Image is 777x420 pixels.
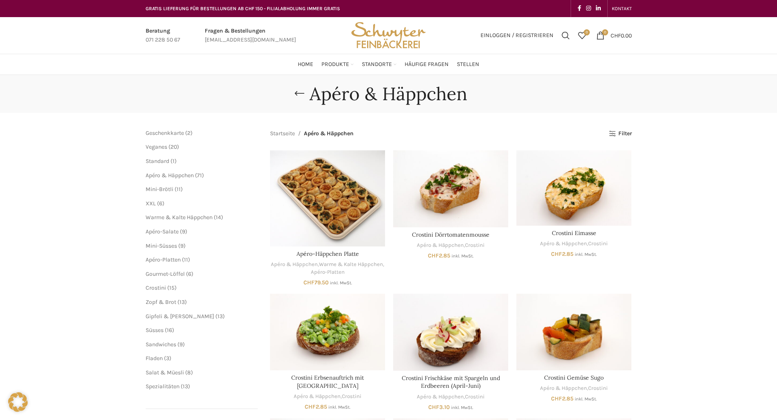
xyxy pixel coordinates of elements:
a: Crostini [146,284,166,291]
a: Crostini Dörrtomatenmousse [393,150,508,227]
div: Meine Wunschliste [574,27,590,44]
a: Crostini Eimasse [552,229,596,237]
span: CHF [305,403,316,410]
a: Gourmet-Löffel [146,270,185,277]
a: Häufige Fragen [405,56,449,73]
a: Zopf & Brot [146,299,176,306]
span: 13 [179,299,185,306]
img: Bäckerei Schwyter [348,17,428,54]
a: Apéro & Häppchen [417,393,464,401]
a: Apéro & Häppchen [540,385,587,392]
div: , [393,393,508,401]
span: 9 [180,242,184,249]
div: Suchen [558,27,574,44]
span: Apéro-Platten [146,256,181,263]
small: inkl. MwSt. [575,396,597,402]
div: , [516,385,631,392]
a: Sandwiches [146,341,176,348]
a: Apéro-Häppchen Platte [270,150,385,246]
a: Crostini Erbsenauftrich mit Philadelphia [270,294,385,370]
a: Crostini [342,393,361,400]
bdi: 3.10 [428,404,450,411]
a: Standorte [362,56,396,73]
a: Crostini Eimasse [516,150,631,225]
small: inkl. MwSt. [575,252,597,257]
a: Crostini Gemüse Sugo [544,374,604,381]
a: Einloggen / Registrieren [476,27,558,44]
a: Salat & Müesli [146,369,184,376]
nav: Breadcrumb [270,129,354,138]
span: CHF [428,404,439,411]
span: 3 [166,355,169,362]
bdi: 0.00 [611,32,632,39]
span: 16 [167,327,172,334]
a: Startseite [270,129,295,138]
span: 0 [584,29,590,35]
a: Facebook social link [575,3,584,14]
a: Apéro-Häppchen Platte [297,250,359,257]
span: 14 [216,214,221,221]
span: Fladen [146,355,163,362]
a: Apéro & Häppchen [146,172,194,179]
bdi: 2.85 [551,251,573,257]
a: Crostini Frischkäse mit Spargeln und Erdbeeren (April-Juni) [393,294,508,371]
a: Spezialitäten [146,383,179,390]
span: 0 [602,29,608,35]
span: Stellen [457,61,479,68]
span: Produkte [321,61,349,68]
a: Crostini Erbsenauftrich mit [GEOGRAPHIC_DATA] [291,374,364,389]
a: Crostini Dörrtomatenmousse [412,231,489,238]
span: 9 [179,341,183,348]
small: inkl. MwSt. [330,280,352,286]
a: Geschenkkarte [146,130,184,136]
a: XXL [146,200,156,207]
div: Secondary navigation [608,0,636,17]
small: inkl. MwSt. [451,405,473,410]
small: inkl. MwSt. [452,253,474,259]
span: 11 [177,186,181,193]
span: Häufige Fragen [405,61,449,68]
a: Apéro & Häppchen [271,261,318,268]
a: Site logo [348,31,428,38]
a: Crostini Frischkäse mit Spargeln und Erdbeeren (April-Juni) [402,374,500,390]
h1: Apéro & Häppchen [310,83,467,105]
span: 13 [183,383,188,390]
span: Apéro & Häppchen [304,129,354,138]
span: GRATIS LIEFERUNG FÜR BESTELLUNGEN AB CHF 150 - FILIALABHOLUNG IMMER GRATIS [146,6,340,11]
span: Standorte [362,61,392,68]
div: , [270,393,385,400]
a: Produkte [321,56,354,73]
a: Apéro & Häppchen [540,240,587,248]
span: 2 [187,130,190,136]
bdi: 79.50 [303,279,329,286]
a: Home [298,56,313,73]
a: Veganes [146,143,167,150]
a: Crostini [588,240,608,248]
a: Instagram social link [584,3,593,14]
span: KONTAKT [612,6,632,11]
span: 11 [184,256,188,263]
a: Warme & Kalte Häppchen [146,214,213,221]
span: CHF [428,252,439,259]
a: Apéro & Häppchen [294,393,341,400]
a: Süsses [146,327,164,334]
span: Home [298,61,313,68]
div: , , [270,261,385,276]
span: 1 [173,158,175,165]
a: Linkedin social link [593,3,603,14]
a: Gipfeli & [PERSON_NAME] [146,313,214,320]
bdi: 2.85 [305,403,327,410]
a: Standard [146,158,169,165]
a: 0 CHF0.00 [592,27,636,44]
